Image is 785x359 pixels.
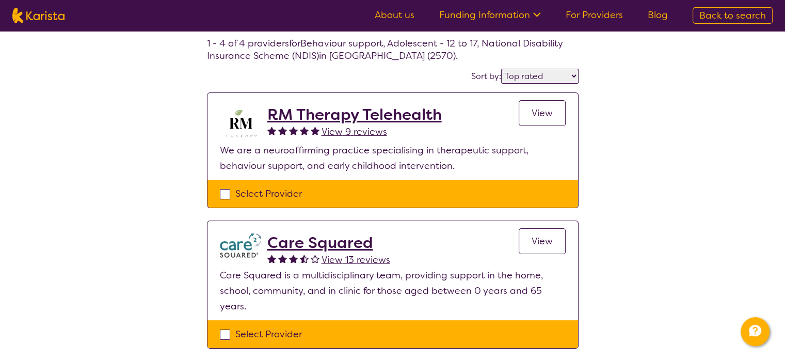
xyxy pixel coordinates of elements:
[532,107,553,119] span: View
[566,9,623,21] a: For Providers
[300,126,309,135] img: fullstar
[693,7,773,24] a: Back to search
[278,126,287,135] img: fullstar
[375,9,414,21] a: About us
[471,71,501,82] label: Sort by:
[278,254,287,263] img: fullstar
[439,9,541,21] a: Funding Information
[267,254,276,263] img: fullstar
[322,126,387,138] span: View 9 reviews
[322,124,387,139] a: View 9 reviews
[322,254,390,266] span: View 13 reviews
[220,105,261,143] img: b3hjthhf71fnbidirs13.png
[699,9,766,22] span: Back to search
[519,228,566,254] a: View
[648,9,668,21] a: Blog
[532,235,553,247] span: View
[311,126,319,135] img: fullstar
[322,252,390,268] a: View 13 reviews
[311,254,319,263] img: emptystar
[267,126,276,135] img: fullstar
[289,254,298,263] img: fullstar
[12,8,65,23] img: Karista logo
[220,143,566,174] p: We are a neuroaffirming practice specialising in therapeutic support, behaviour support, and earl...
[741,317,770,346] button: Channel Menu
[220,268,566,314] p: Care Squared is a multidisciplinary team, providing support in the home, school, community, and i...
[519,100,566,126] a: View
[267,105,442,124] a: RM Therapy Telehealth
[289,126,298,135] img: fullstar
[220,233,261,258] img: watfhvlxxexrmzu5ckj6.png
[300,254,309,263] img: halfstar
[267,233,390,252] a: Care Squared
